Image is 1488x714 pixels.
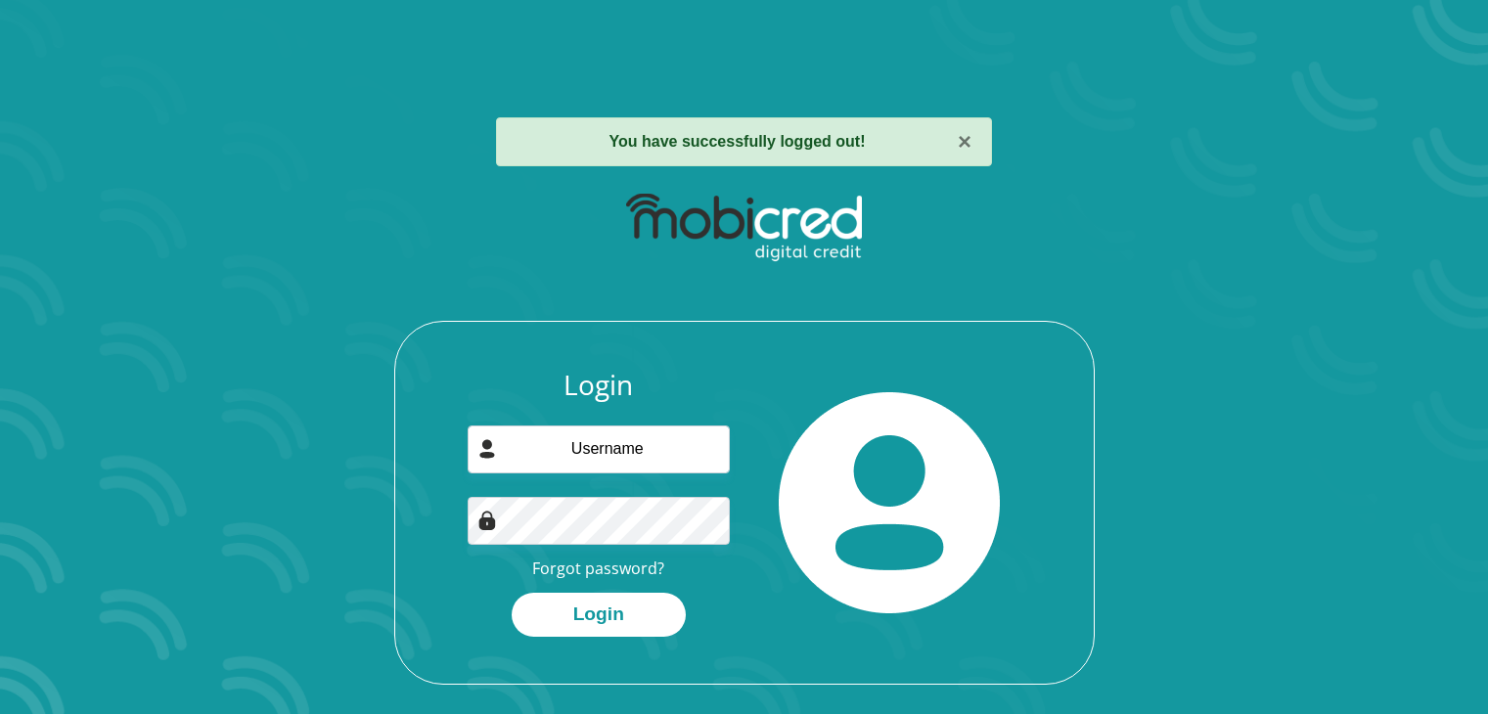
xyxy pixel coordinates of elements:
[512,593,686,637] button: Login
[477,439,497,459] img: user-icon image
[468,369,730,402] h3: Login
[609,133,866,150] strong: You have successfully logged out!
[958,130,971,154] button: ×
[532,558,664,579] a: Forgot password?
[468,425,730,473] input: Username
[477,511,497,530] img: Image
[626,194,862,262] img: mobicred logo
